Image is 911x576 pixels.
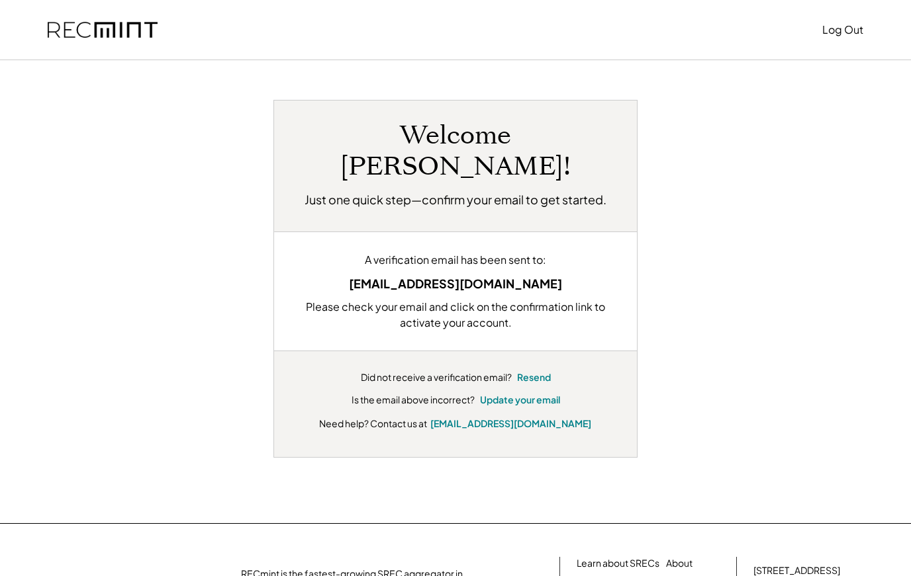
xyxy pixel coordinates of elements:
[822,17,863,43] button: Log Out
[666,557,693,570] a: About
[48,22,158,38] img: recmint-logotype%403x.png
[294,299,617,331] div: Please check your email and click on the confirmation link to activate your account.
[480,393,560,407] button: Update your email
[352,393,475,407] div: Is the email above incorrect?
[294,252,617,268] div: A verification email has been sent to:
[294,274,617,292] div: [EMAIL_ADDRESS][DOMAIN_NAME]
[361,371,512,384] div: Did not receive a verification email?
[305,190,606,208] h2: Just one quick step—confirm your email to get started.
[577,557,659,570] a: Learn about SRECs
[294,120,617,183] h1: Welcome [PERSON_NAME]!
[517,371,551,384] button: Resend
[319,417,427,431] div: Need help? Contact us at
[430,417,591,429] a: [EMAIL_ADDRESS][DOMAIN_NAME]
